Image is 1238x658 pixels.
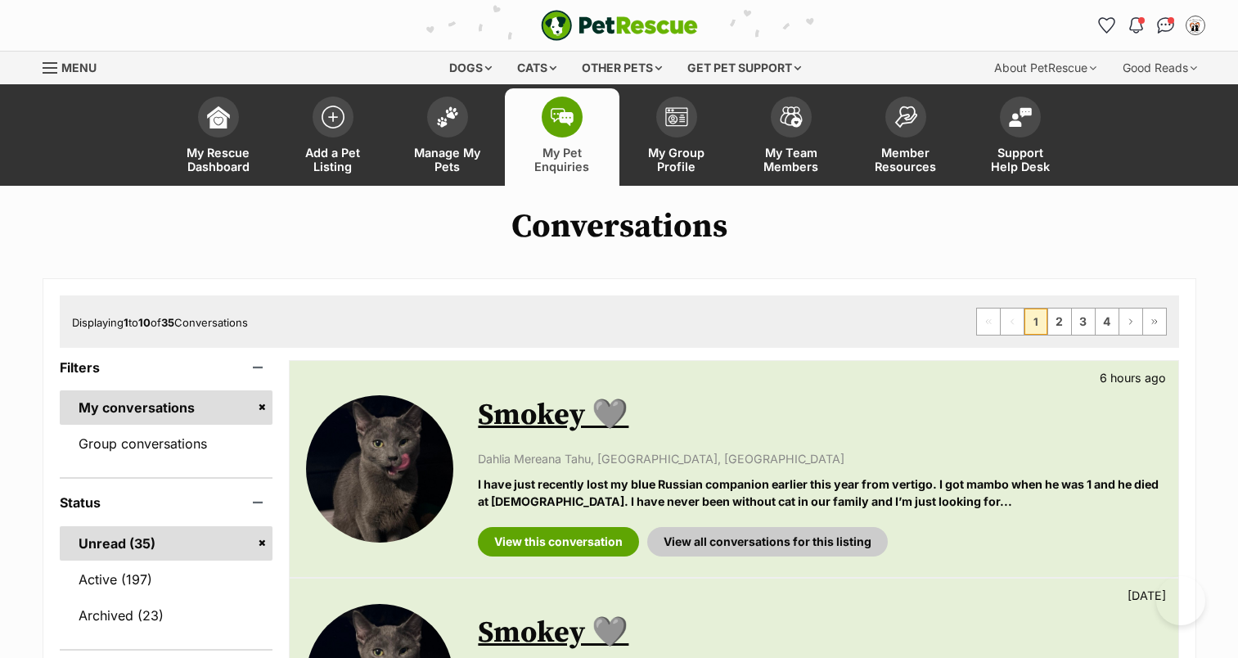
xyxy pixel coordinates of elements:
img: Smokey 🩶 [306,395,453,543]
span: Member Resources [869,146,943,174]
span: My Rescue Dashboard [182,146,255,174]
div: Other pets [570,52,673,84]
iframe: Help Scout Beacon - Open [1156,576,1205,625]
a: My conversations [60,390,273,425]
img: help-desk-icon-fdf02630f3aa405de69fd3d07c3f3aa587a6932b1a1747fa1d2bba05be0121f9.svg [1009,107,1032,127]
a: Member Resources [849,88,963,186]
img: logo-e224e6f780fb5917bec1dbf3a21bbac754714ae5b6737aabdf751b685950b380.svg [541,10,698,41]
a: Favourites [1094,12,1120,38]
strong: 35 [161,316,174,329]
a: Add a Pet Listing [276,88,390,186]
a: Support Help Desk [963,88,1078,186]
strong: 1 [124,316,128,329]
p: Dahlia Mereana Tahu, [GEOGRAPHIC_DATA], [GEOGRAPHIC_DATA] [478,450,1161,467]
div: Get pet support [676,52,813,84]
a: Page 3 [1072,309,1095,335]
span: My Pet Enquiries [525,146,599,174]
a: Smokey 🩶 [478,615,628,651]
span: Add a Pet Listing [296,146,370,174]
a: Last page [1143,309,1166,335]
a: My Group Profile [619,88,734,186]
header: Filters [60,360,273,375]
span: My Team Members [754,146,828,174]
a: Page 2 [1048,309,1071,335]
img: add-pet-listing-icon-0afa8454b4691262ce3f59096e99ab1cd57d4a30225e0717b998d2c9b9846f56.svg [322,106,344,128]
img: chat-41dd97257d64d25036548639549fe6c8038ab92f7586957e7f3b1b290dea8141.svg [1157,17,1174,34]
strong: 10 [138,316,151,329]
a: View this conversation [478,527,639,557]
a: Archived (23) [60,598,273,633]
a: Next page [1119,309,1142,335]
header: Status [60,495,273,510]
a: Smokey 🩶 [478,397,628,434]
img: pet-enquiries-icon-7e3ad2cf08bfb03b45e93fb7055b45f3efa6380592205ae92323e6603595dc1f.svg [551,108,574,126]
a: View all conversations for this listing [647,527,888,557]
a: Group conversations [60,426,273,461]
a: My Team Members [734,88,849,186]
p: I have just recently lost my blue Russian companion earlier this year from vertigo. I got mambo w... [478,475,1161,511]
span: Page 1 [1024,309,1047,335]
a: Page 4 [1096,309,1119,335]
span: First page [977,309,1000,335]
div: Dogs [438,52,503,84]
span: Menu [61,61,97,74]
nav: Pagination [976,308,1167,336]
div: About PetRescue [983,52,1108,84]
span: Previous page [1001,309,1024,335]
img: dashboard-icon-eb2f2d2d3e046f16d808141f083e7271f6b2e854fb5c12c21221c1fb7104beca.svg [207,106,230,128]
a: My Pet Enquiries [505,88,619,186]
img: notifications-46538b983faf8c2785f20acdc204bb7945ddae34d4c08c2a6579f10ce5e182be.svg [1129,17,1142,34]
p: [DATE] [1128,587,1166,604]
a: PetRescue [541,10,698,41]
a: My Rescue Dashboard [161,88,276,186]
img: team-members-icon-5396bd8760b3fe7c0b43da4ab00e1e3bb1a5d9ba89233759b79545d2d3fc5d0d.svg [780,106,803,128]
div: Cats [506,52,568,84]
p: 6 hours ago [1100,369,1166,386]
span: My Group Profile [640,146,714,174]
span: Manage My Pets [411,146,484,174]
a: Conversations [1153,12,1179,38]
a: Manage My Pets [390,88,505,186]
img: manage-my-pets-icon-02211641906a0b7f246fdf0571729dbe1e7629f14944591b6c1af311fb30b64b.svg [436,106,459,128]
button: Notifications [1123,12,1150,38]
button: My account [1182,12,1209,38]
img: Admin profile pic [1187,17,1204,34]
img: member-resources-icon-8e73f808a243e03378d46382f2149f9095a855e16c252ad45f914b54edf8863c.svg [894,106,917,128]
img: group-profile-icon-3fa3cf56718a62981997c0bc7e787c4b2cf8bcc04b72c1350f741eb67cf2f40e.svg [665,107,688,127]
a: Menu [43,52,108,81]
ul: Account quick links [1094,12,1209,38]
span: Displaying to of Conversations [72,316,248,329]
a: Unread (35) [60,526,273,561]
a: Active (197) [60,562,273,597]
div: Good Reads [1111,52,1209,84]
span: Support Help Desk [984,146,1057,174]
